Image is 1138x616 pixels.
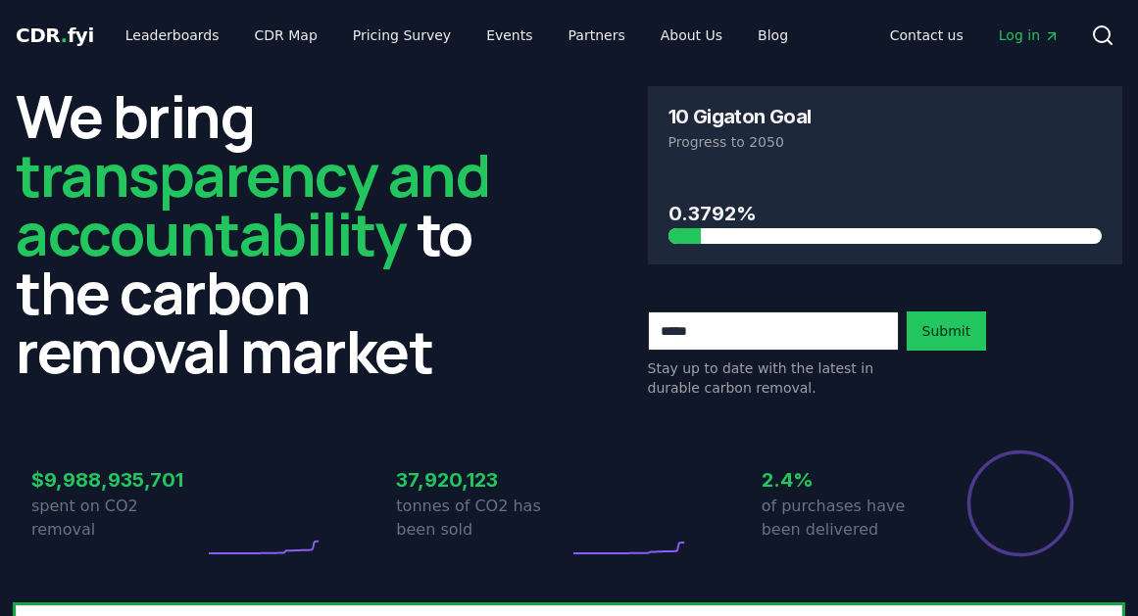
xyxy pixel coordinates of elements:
h2: We bring to the carbon removal market [16,86,491,380]
nav: Main [874,18,1075,53]
a: About Us [645,18,738,53]
a: Leaderboards [110,18,235,53]
a: Contact us [874,18,979,53]
h3: 2.4% [762,465,934,495]
span: . [61,24,68,47]
a: Blog [742,18,804,53]
p: Progress to 2050 [668,132,1103,152]
a: Partners [553,18,641,53]
p: Stay up to date with the latest in durable carbon removal. [648,358,899,398]
h3: 10 Gigaton Goal [668,107,812,126]
span: Log in [999,25,1060,45]
h3: $9,988,935,701 [31,465,204,495]
a: CDR.fyi [16,22,94,49]
p: of purchases have been delivered [762,495,934,542]
a: Pricing Survey [337,18,467,53]
span: transparency and accountability [16,134,489,273]
a: CDR Map [239,18,333,53]
nav: Main [110,18,804,53]
h3: 0.3792% [668,199,1103,228]
p: spent on CO2 removal [31,495,204,542]
span: CDR fyi [16,24,94,47]
p: tonnes of CO2 has been sold [396,495,569,542]
h3: 37,920,123 [396,465,569,495]
a: Log in [983,18,1075,53]
div: Percentage of sales delivered [965,449,1075,558]
button: Submit [907,311,987,351]
a: Events [470,18,548,53]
